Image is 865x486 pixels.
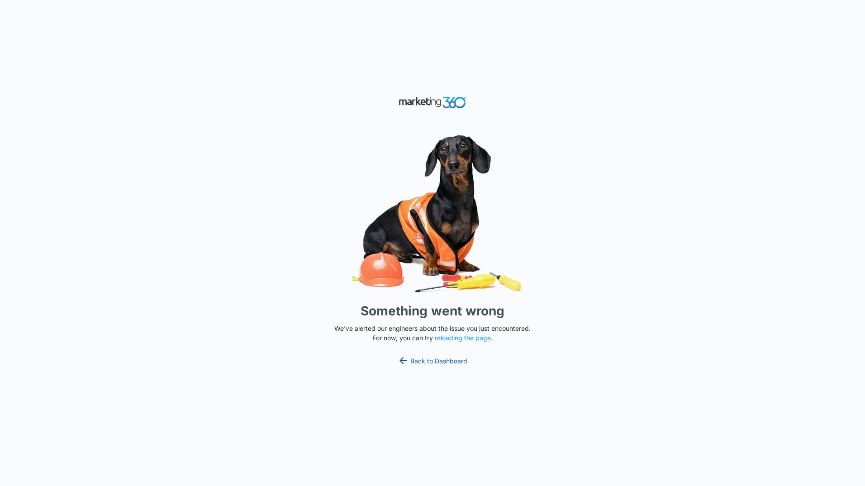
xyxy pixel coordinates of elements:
h1: Something went wrong [361,301,504,320]
img: Sad Dog [297,129,568,298]
img: Marketing 360 Logo [399,95,466,110]
a: Back to Dashboard [398,355,467,366]
button: reloading the page [435,334,491,342]
p: We've alerted our engineers about the issue you just encountered. For now, you can try . [331,324,534,343]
